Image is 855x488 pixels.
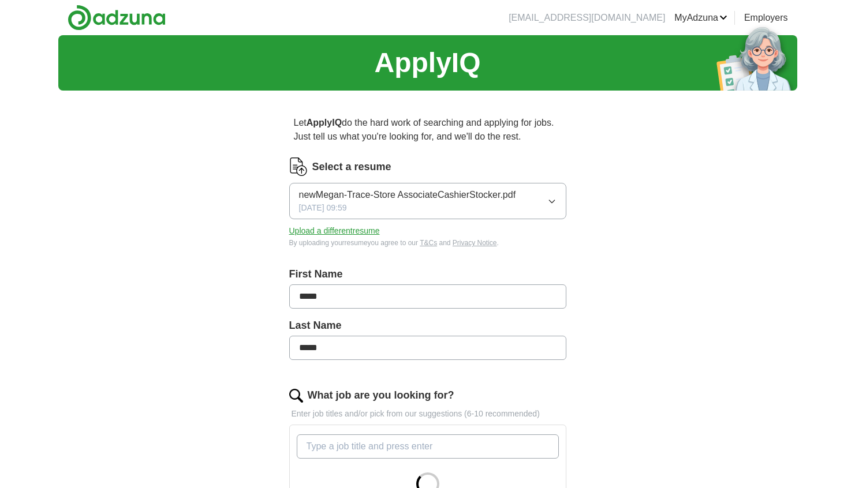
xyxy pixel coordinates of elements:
img: search.png [289,389,303,403]
label: What job are you looking for? [308,388,454,403]
label: Select a resume [312,159,391,175]
span: [DATE] 09:59 [299,202,347,214]
p: Enter job titles and/or pick from our suggestions (6-10 recommended) [289,408,566,420]
p: Let do the hard work of searching and applying for jobs. Just tell us what you're looking for, an... [289,111,566,148]
a: MyAdzuna [674,11,727,25]
li: [EMAIL_ADDRESS][DOMAIN_NAME] [509,11,665,25]
strong: ApplyIQ [307,118,342,127]
img: Adzuna logo [68,5,166,31]
span: newMegan-Trace-Store AssociateCashierStocker.pdf [299,188,516,202]
a: T&Cs [420,239,437,247]
a: Privacy Notice [453,239,497,247]
label: Last Name [289,318,566,333]
button: newMegan-Trace-Store AssociateCashierStocker.pdf[DATE] 09:59 [289,183,566,219]
div: By uploading your resume you agree to our and . [289,238,566,248]
label: First Name [289,266,566,282]
img: CV Icon [289,157,308,176]
button: Upload a differentresume [289,225,380,237]
a: Employers [744,11,788,25]
input: Type a job title and press enter [297,434,559,459]
h1: ApplyIQ [374,42,480,84]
